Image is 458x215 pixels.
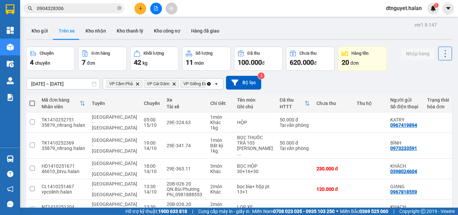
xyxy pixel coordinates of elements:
[26,78,100,89] input: Select a date range.
[210,184,230,189] div: 2 món
[144,117,160,122] div: 05:00
[82,58,85,66] span: 7
[435,3,437,8] span: 1
[186,58,193,66] span: 11
[317,166,350,171] div: 230.000 đ
[92,138,137,154] span: [GEOGRAPHIC_DATA] - [GEOGRAPHIC_DATA]
[299,51,317,56] div: Chưa thu
[125,208,187,215] span: Hỗ trợ kỹ thuật:
[144,51,164,56] div: Khối lượng
[237,163,273,169] div: BỌC HỘP
[427,104,449,109] div: hóa đơn
[144,169,160,174] div: 14/10
[158,209,187,214] strong: 1900 633 818
[42,189,85,195] div: vpcolinh.halan
[92,181,137,197] span: [GEOGRAPHIC_DATA] - [GEOGRAPHIC_DATA]
[106,80,142,88] span: VP Cẩm Phả, close by backspace
[390,169,417,174] div: 0398024604
[280,104,304,109] div: HTTT
[92,51,110,56] div: Đơn hàng
[7,201,13,207] span: message
[42,169,85,174] div: 46610_btvu.halan
[338,47,387,71] button: Hàng tồn20đơn
[92,114,137,130] span: [GEOGRAPHIC_DATA] - [GEOGRAPHIC_DATA]
[258,72,265,79] sup: 3
[237,184,273,189] div: bọc bìa+ hộp pt
[210,148,230,154] div: 1 kg
[434,3,439,8] sup: 1
[381,4,427,12] span: dtnguyet.halan
[167,120,204,125] div: 29E-324.63
[53,23,80,39] button: Trên xe
[357,101,384,106] div: Thu hộ
[42,104,80,109] div: Nhân viên
[237,204,273,210] div: LOP XE
[142,60,148,66] span: kg
[7,27,14,34] img: dashboard-icon
[336,210,338,213] span: ⚪️
[390,104,420,109] div: Số điện thoại
[147,81,169,87] span: VP Cái Dăm
[42,163,85,169] div: HD1410251671
[7,60,14,67] img: warehouse-icon
[167,202,204,207] div: 20B-026.20
[134,58,141,66] span: 42
[42,184,85,189] div: CL1410251467
[7,94,14,101] img: solution-icon
[350,60,359,66] span: đơn
[40,51,54,56] div: Chuyến
[390,163,420,169] div: KHÁCH
[237,135,273,140] div: BỌC THUỐC
[7,186,13,192] span: notification
[237,140,273,156] div: TRẢ 103 VŨ VĂN HIẾU, HÀ PHONG, HẠ LONG
[210,169,230,174] div: Khác
[135,82,139,86] svg: Delete
[210,138,230,143] div: 1 món
[138,6,143,11] span: plus
[186,23,225,39] button: Hàng đã giao
[192,208,193,215] span: |
[111,23,149,39] button: Kho thanh lý
[390,97,420,103] div: Người gửi
[167,186,204,197] div: QN.Bùi Phương Phi_0981888553
[183,81,209,87] span: VP Giếng Đáy
[172,82,176,86] svg: Delete
[210,143,230,148] div: Bất kỳ
[117,5,121,12] span: close-circle
[182,47,231,71] button: Số lượng11món
[166,3,177,14] button: aim
[37,5,116,12] input: Tìm tên, số ĐT hoặc mã đơn
[237,120,273,125] div: HỘP
[210,125,230,130] div: 1 kg
[38,95,89,112] th: Toggle SortBy
[144,146,160,151] div: 14/10
[445,5,451,11] span: caret-down
[109,81,133,87] span: VP Cẩm Phả
[210,114,230,120] div: 1 món
[273,209,335,214] strong: 0708 023 035 - 0935 103 250
[144,163,160,169] div: 18:00
[390,140,420,146] div: BÌNH
[262,60,265,66] span: đ
[390,122,417,128] div: 0967419894
[28,6,33,11] span: search
[144,189,160,195] div: 14/10
[30,58,34,66] span: 4
[206,81,212,87] svg: Clear all
[169,6,174,11] span: aim
[92,101,137,106] div: Tuyến
[42,122,85,128] div: 35879_nltrang.halan
[317,101,350,106] div: Chưa thu
[317,186,350,192] div: 120.000 đ
[390,204,420,210] div: KHACH
[237,189,273,195] div: 13+1
[393,208,394,215] span: |
[317,207,350,212] div: 130.000 đ
[26,47,75,71] button: Chuyến4chuyến
[195,51,213,56] div: Số lượng
[340,208,388,215] span: Miền Bắc
[210,163,230,169] div: 3 món
[134,3,146,14] button: plus
[210,101,230,106] div: Chi tiết
[144,204,160,210] div: 13:30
